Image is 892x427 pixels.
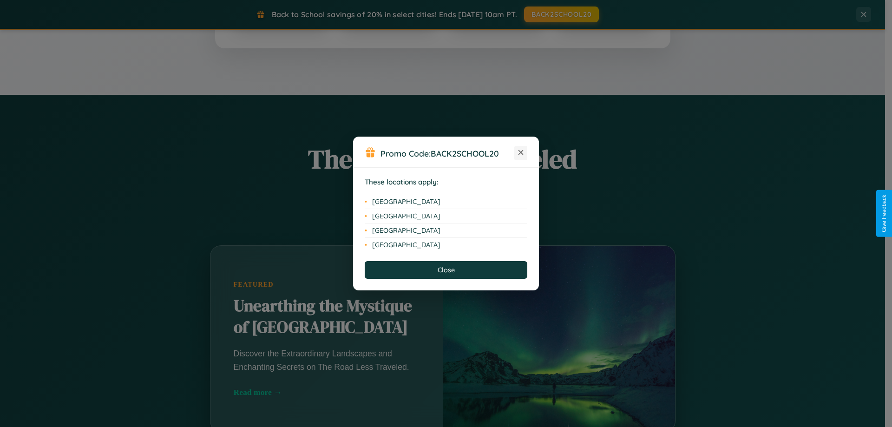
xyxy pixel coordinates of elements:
strong: These locations apply: [365,177,439,186]
div: Give Feedback [881,195,887,232]
li: [GEOGRAPHIC_DATA] [365,223,527,238]
li: [GEOGRAPHIC_DATA] [365,209,527,223]
button: Close [365,261,527,279]
h3: Promo Code: [380,148,514,158]
b: BACK2SCHOOL20 [431,148,499,158]
li: [GEOGRAPHIC_DATA] [365,195,527,209]
li: [GEOGRAPHIC_DATA] [365,238,527,252]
